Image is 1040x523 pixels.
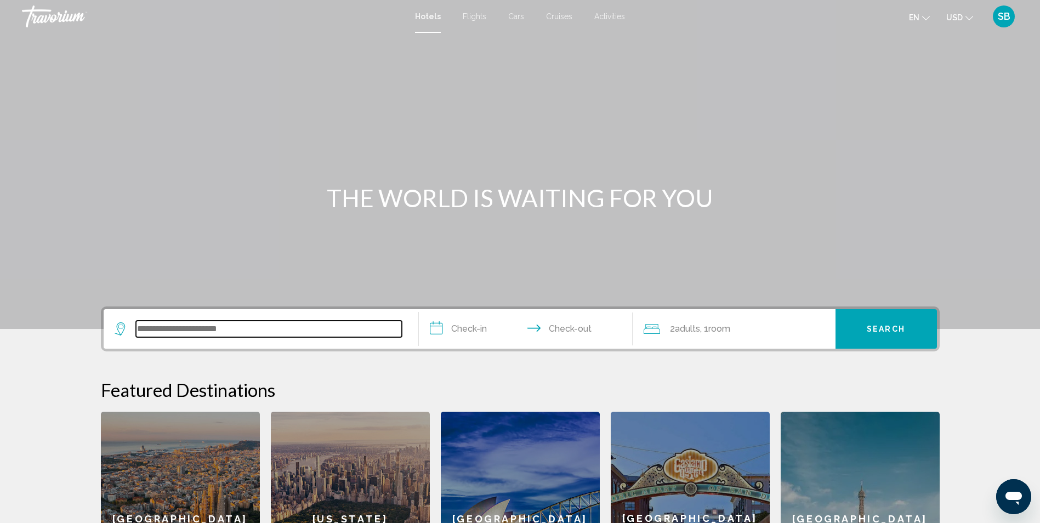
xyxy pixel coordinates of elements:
div: Search widget [104,309,937,349]
span: en [909,13,919,22]
a: Travorium [22,5,404,27]
span: Search [867,325,905,334]
button: User Menu [990,5,1018,28]
span: Room [708,323,730,334]
a: Hotels [415,12,441,21]
span: USD [946,13,963,22]
button: Change language [909,9,930,25]
a: Cruises [546,12,572,21]
button: Check in and out dates [419,309,633,349]
button: Search [836,309,937,349]
span: Adults [675,323,700,334]
button: Travelers: 2 adults, 0 children [633,309,836,349]
button: Change currency [946,9,973,25]
span: , 1 [700,321,730,337]
a: Cars [508,12,524,21]
span: SB [998,11,1010,22]
span: 2 [670,321,700,337]
iframe: Button to launch messaging window [996,479,1031,514]
a: Activities [594,12,625,21]
h2: Featured Destinations [101,379,940,401]
h1: THE WORLD IS WAITING FOR YOU [315,184,726,212]
a: Flights [463,12,486,21]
